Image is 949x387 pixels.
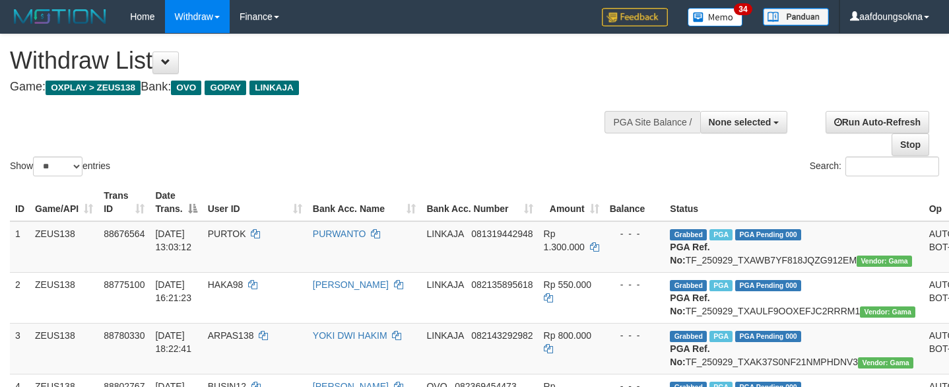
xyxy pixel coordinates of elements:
[605,111,700,133] div: PGA Site Balance /
[104,229,145,239] span: 88676564
[688,8,743,26] img: Button%20Memo.svg
[665,184,923,221] th: Status
[826,111,929,133] a: Run Auto-Refresh
[602,8,668,26] img: Feedback.jpg
[104,330,145,341] span: 88780330
[208,330,254,341] span: ARPAS138
[610,329,660,342] div: - - -
[155,279,191,303] span: [DATE] 16:21:23
[544,330,591,341] span: Rp 800.000
[857,256,912,267] span: Vendor URL: https://trx31.1velocity.biz
[104,279,145,290] span: 88775100
[30,272,98,323] td: ZEUS138
[30,184,98,221] th: Game/API: activate to sort column ascending
[735,280,801,291] span: PGA Pending
[735,229,801,240] span: PGA Pending
[665,221,923,273] td: TF_250929_TXAWB7YF818JQZG912EM
[313,330,387,341] a: YOKI DWI HAKIM
[735,331,801,342] span: PGA Pending
[205,81,246,95] span: GOPAY
[860,306,915,318] span: Vendor URL: https://trx31.1velocity.biz
[670,242,709,265] b: PGA Ref. No:
[30,221,98,273] td: ZEUS138
[426,330,463,341] span: LINKAJA
[208,279,244,290] span: HAKA98
[665,323,923,374] td: TF_250929_TXAK37S0NF21NMPHDNV3
[98,184,150,221] th: Trans ID: activate to sort column ascending
[313,229,366,239] a: PURWANTO
[308,184,422,221] th: Bank Acc. Name: activate to sort column ascending
[203,184,308,221] th: User ID: activate to sort column ascending
[763,8,829,26] img: panduan.png
[33,157,82,176] select: Showentries
[46,81,141,95] span: OXPLAY > ZEUS138
[10,323,30,374] td: 3
[426,279,463,290] span: LINKAJA
[249,81,299,95] span: LINKAJA
[670,331,707,342] span: Grabbed
[670,280,707,291] span: Grabbed
[150,184,202,221] th: Date Trans.: activate to sort column descending
[670,293,709,316] b: PGA Ref. No:
[10,48,620,74] h1: Withdraw List
[10,221,30,273] td: 1
[10,7,110,26] img: MOTION_logo.png
[471,279,533,290] span: Copy 082135895618 to clipboard
[810,157,939,176] label: Search:
[544,229,585,252] span: Rp 1.300.000
[171,81,201,95] span: OVO
[610,278,660,291] div: - - -
[313,279,389,290] a: [PERSON_NAME]
[426,229,463,239] span: LINKAJA
[155,330,191,354] span: [DATE] 18:22:41
[670,343,709,367] b: PGA Ref. No:
[10,157,110,176] label: Show entries
[10,272,30,323] td: 2
[605,184,665,221] th: Balance
[471,330,533,341] span: Copy 082143292982 to clipboard
[208,229,246,239] span: PURTOK
[709,331,733,342] span: Marked by aafnoeunsreypich
[858,357,913,369] span: Vendor URL: https://trx31.1velocity.biz
[471,229,533,239] span: Copy 081319442948 to clipboard
[734,3,752,15] span: 34
[709,229,733,240] span: Marked by aafnoeunsreypich
[610,227,660,240] div: - - -
[539,184,605,221] th: Amount: activate to sort column ascending
[709,280,733,291] span: Marked by aafnoeunsreypich
[665,272,923,323] td: TF_250929_TXAULF9OOXEFJC2RRRM1
[892,133,929,156] a: Stop
[845,157,939,176] input: Search:
[700,111,788,133] button: None selected
[10,184,30,221] th: ID
[709,117,771,127] span: None selected
[670,229,707,240] span: Grabbed
[155,229,191,252] span: [DATE] 13:03:12
[30,323,98,374] td: ZEUS138
[10,81,620,94] h4: Game: Bank:
[544,279,591,290] span: Rp 550.000
[421,184,538,221] th: Bank Acc. Number: activate to sort column ascending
